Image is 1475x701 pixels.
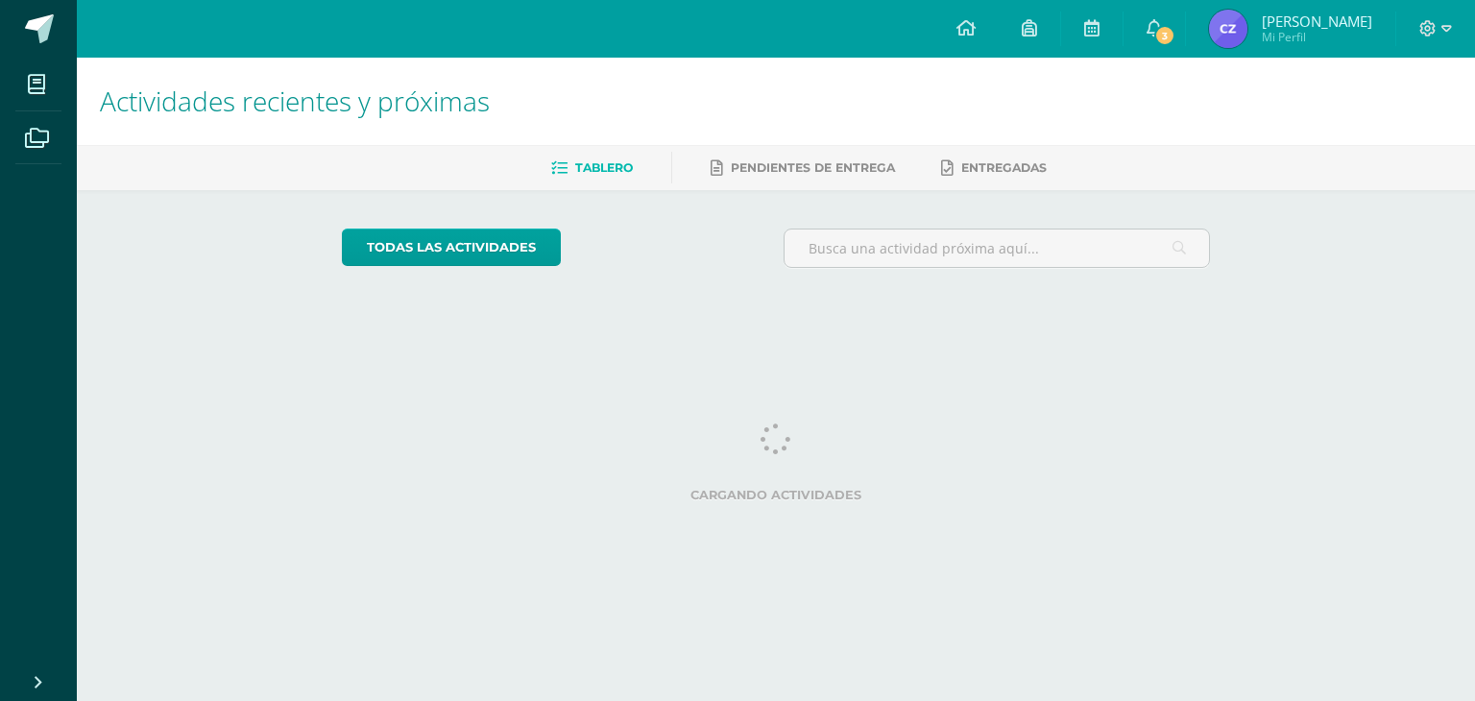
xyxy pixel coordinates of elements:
[1262,12,1372,31] span: [PERSON_NAME]
[1209,10,1247,48] img: 628c34baeecb6b0d883e347628b35e9a.png
[961,160,1047,175] span: Entregadas
[731,160,895,175] span: Pendientes de entrega
[551,153,633,183] a: Tablero
[342,229,561,266] a: todas las Actividades
[941,153,1047,183] a: Entregadas
[785,230,1210,267] input: Busca una actividad próxima aquí...
[1154,25,1175,46] span: 3
[342,488,1211,502] label: Cargando actividades
[100,83,490,119] span: Actividades recientes y próximas
[575,160,633,175] span: Tablero
[711,153,895,183] a: Pendientes de entrega
[1262,29,1372,45] span: Mi Perfil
